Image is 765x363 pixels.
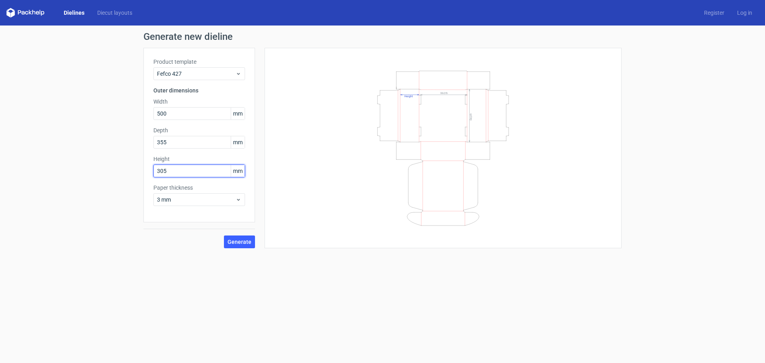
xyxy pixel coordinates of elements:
[224,235,255,248] button: Generate
[153,98,245,106] label: Width
[157,70,235,78] span: Fefco 427
[153,126,245,134] label: Depth
[698,9,731,17] a: Register
[228,239,251,245] span: Generate
[153,155,245,163] label: Height
[440,91,448,94] text: Width
[143,32,622,41] h1: Generate new dieline
[153,184,245,192] label: Paper thickness
[157,196,235,204] span: 3 mm
[231,136,245,148] span: mm
[231,108,245,120] span: mm
[153,58,245,66] label: Product template
[153,86,245,94] h3: Outer dimensions
[231,165,245,177] span: mm
[57,9,91,17] a: Dielines
[404,94,413,98] text: Height
[469,113,473,120] text: Depth
[731,9,759,17] a: Log in
[91,9,139,17] a: Diecut layouts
